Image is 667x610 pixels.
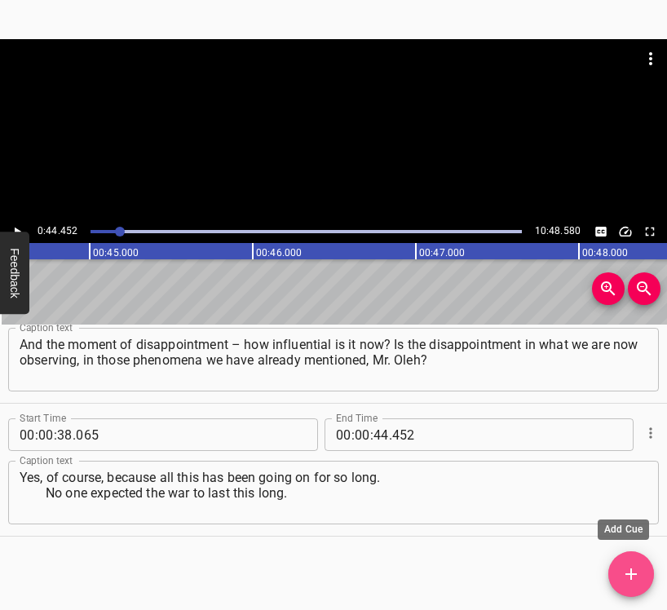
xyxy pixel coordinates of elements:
[639,221,660,242] button: Toggle fullscreen
[355,418,370,451] input: 00
[608,551,654,597] button: Add Cue
[7,221,28,242] button: Play/Pause
[76,418,225,451] input: 065
[20,470,647,516] textarea: Yes, of course, because all this has been going on for so long. No one expected the war to last t...
[54,418,57,451] span: :
[582,247,628,259] text: 00:48.000
[640,422,661,444] button: Cue Options
[419,247,465,259] text: 00:47.000
[93,247,139,259] text: 00:45.000
[389,418,392,451] span: .
[640,412,659,454] div: Cue Options
[91,230,521,233] div: Play progress
[392,418,541,451] input: 452
[38,225,77,236] span: 0:44.452
[370,418,373,451] span: :
[535,225,581,236] span: 10:48.580
[592,272,625,305] button: Zoom In
[256,247,302,259] text: 00:46.000
[20,337,647,383] textarea: And the moment of disappointment – how influential is it now? Is the disappointment in what we ar...
[615,221,636,242] button: Change Playback Speed
[20,418,35,451] input: 00
[38,418,54,451] input: 00
[35,418,38,451] span: :
[73,418,76,451] span: .
[336,418,351,451] input: 00
[351,418,355,451] span: :
[628,272,660,305] button: Zoom Out
[57,418,73,451] input: 38
[590,221,612,242] button: Toggle captions
[373,418,389,451] input: 44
